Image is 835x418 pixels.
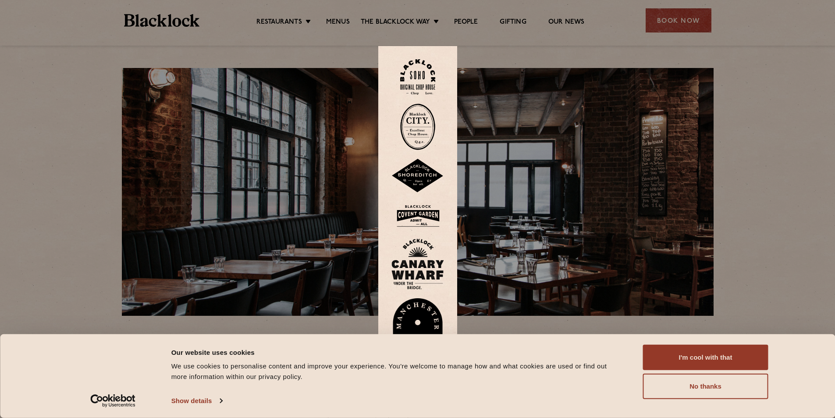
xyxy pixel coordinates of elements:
a: Usercentrics Cookiebot - opens in a new window [75,394,151,407]
div: We use cookies to personalise content and improve your experience. You're welcome to manage how a... [171,361,623,382]
img: Shoreditch-stamp-v2-default.svg [391,159,444,193]
img: BL_CW_Logo_Website.svg [391,239,444,289]
button: I'm cool with that [643,345,768,370]
a: Show details [171,394,222,407]
img: City-stamp-default.svg [400,104,435,150]
img: Soho-stamp-default.svg [400,59,435,95]
div: Our website uses cookies [171,347,623,357]
img: BLA_1470_CoventGarden_Website_Solid.svg [391,202,444,230]
button: No thanks [643,374,768,399]
img: BL_Manchester_Logo-bleed.png [391,298,444,359]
